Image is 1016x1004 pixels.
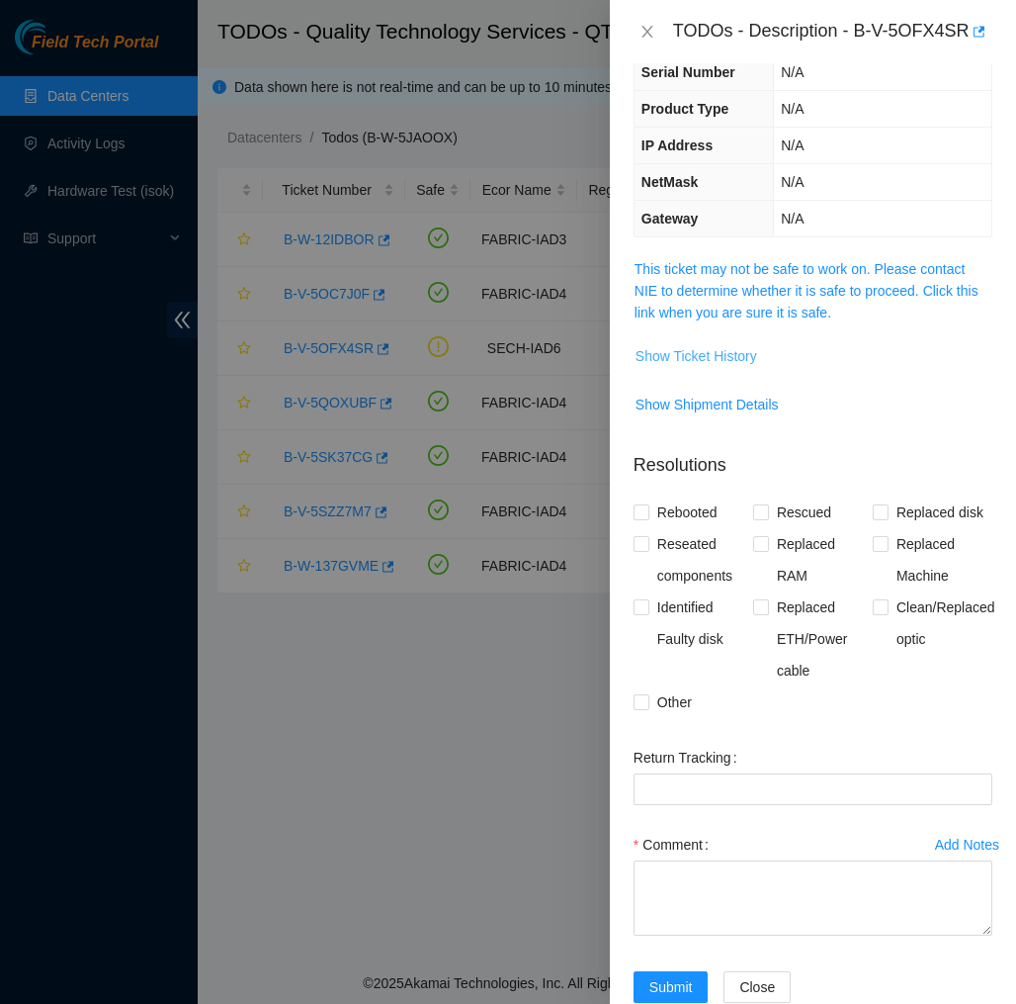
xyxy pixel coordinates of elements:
label: Return Tracking [634,742,745,774]
button: Close [634,23,661,42]
span: Reseated components [649,528,753,592]
button: Add Notes [934,829,1000,861]
span: Rescued [769,497,839,528]
button: Show Shipment Details [635,389,780,420]
span: Identified Faulty disk [649,592,753,655]
span: N/A [781,64,804,80]
button: Submit [634,971,709,1003]
label: Comment [634,829,717,861]
span: Rebooted [649,497,725,528]
span: Close [739,976,775,998]
span: Product Type [641,101,728,117]
p: Resolutions [634,436,992,479]
div: TODOs - Description - B-V-5OFX4SR [673,16,992,47]
span: NetMask [641,174,699,190]
span: N/A [781,137,804,153]
span: close [639,24,655,40]
span: Serial Number [641,64,735,80]
span: Other [649,686,700,718]
button: Show Ticket History [635,340,758,372]
span: Gateway [641,211,699,227]
span: Show Ticket History [635,345,757,367]
span: N/A [781,101,804,117]
a: This ticket may not be safe to work on. Please contact NIE to determine whether it is safe to pro... [635,261,978,320]
span: Replaced Machine [889,528,992,592]
input: Return Tracking [634,774,992,805]
div: Add Notes [935,838,999,852]
button: Close [723,971,791,1003]
span: IP Address [641,137,713,153]
span: N/A [781,211,804,227]
span: Show Shipment Details [635,394,779,415]
span: Replaced ETH/Power cable [769,592,873,686]
span: Replaced disk [889,497,991,528]
span: Submit [649,976,693,998]
textarea: Comment [634,861,992,936]
span: Clean/Replaced optic [889,592,1003,655]
span: Replaced RAM [769,528,873,592]
span: N/A [781,174,804,190]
